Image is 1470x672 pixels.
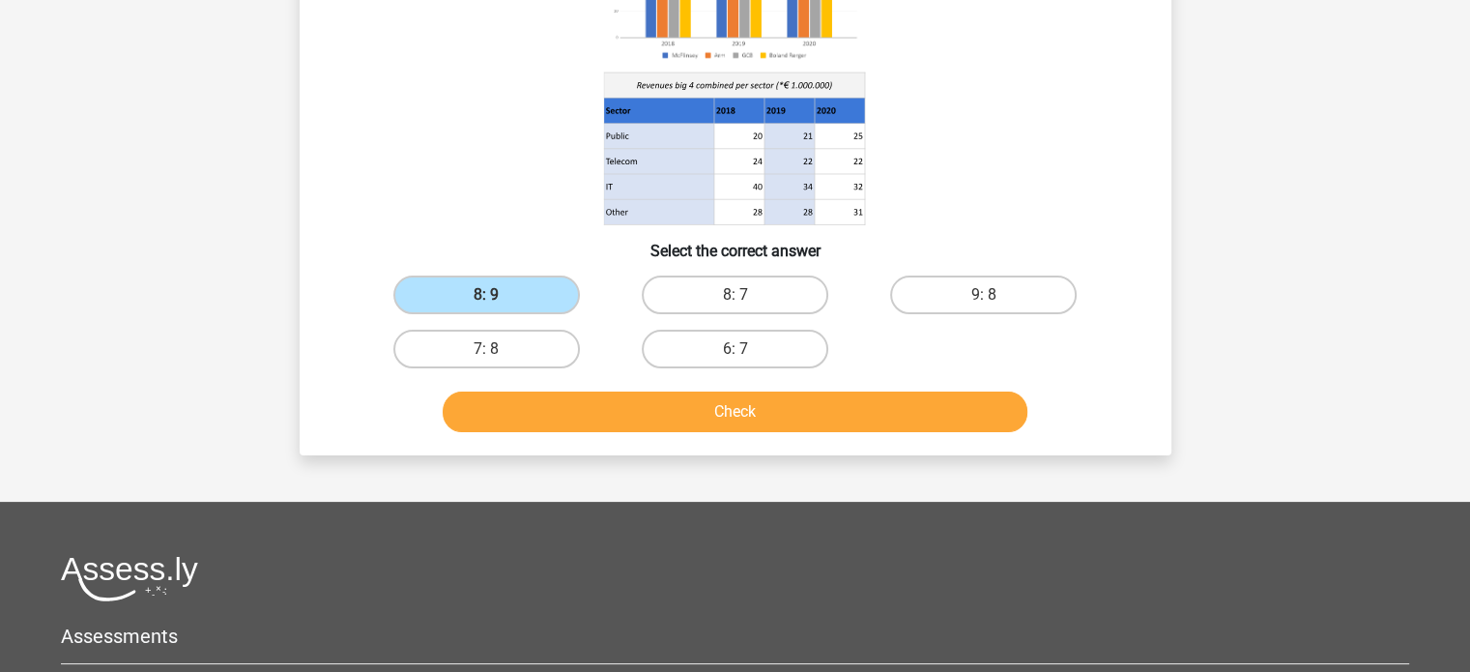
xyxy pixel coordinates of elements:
h6: Select the correct answer [331,226,1140,260]
label: 8: 9 [393,276,580,314]
label: 8: 7 [642,276,828,314]
h5: Assessments [61,625,1409,648]
label: 9: 8 [890,276,1077,314]
img: Assessly logo [61,556,198,601]
button: Check [443,392,1027,432]
label: 6: 7 [642,330,828,368]
label: 7: 8 [393,330,580,368]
